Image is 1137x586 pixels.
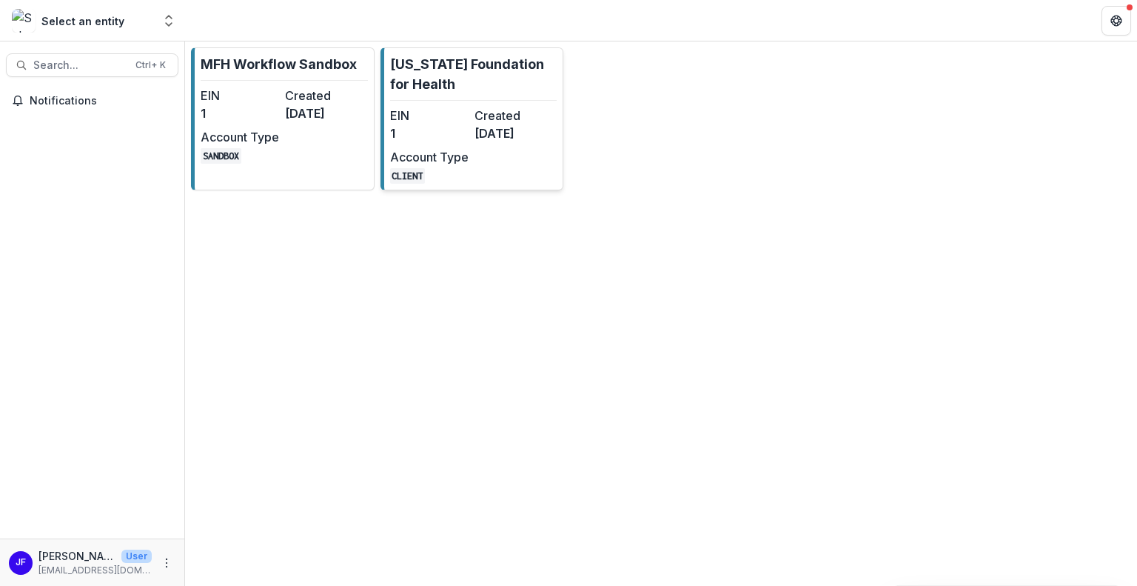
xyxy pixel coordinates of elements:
[285,104,363,122] dd: [DATE]
[201,128,279,146] dt: Account Type
[1101,6,1131,36] button: Get Help
[158,554,175,572] button: More
[38,548,115,564] p: [PERSON_NAME]
[390,107,469,124] dt: EIN
[285,87,363,104] dt: Created
[474,124,553,142] dd: [DATE]
[33,59,127,72] span: Search...
[12,9,36,33] img: Select an entity
[16,558,26,567] div: Jean Freeman-Crawford
[133,57,169,73] div: Ctrl + K
[121,550,152,563] p: User
[201,104,279,122] dd: 1
[474,107,553,124] dt: Created
[201,87,279,104] dt: EIN
[38,564,152,577] p: [EMAIL_ADDRESS][DOMAIN_NAME]
[390,124,469,142] dd: 1
[41,13,124,29] div: Select an entity
[390,54,557,94] p: [US_STATE] Foundation for Health
[6,89,178,113] button: Notifications
[30,95,172,107] span: Notifications
[380,47,564,190] a: [US_STATE] Foundation for HealthEIN1Created[DATE]Account TypeCLIENT
[191,47,375,190] a: MFH Workflow SandboxEIN1Created[DATE]Account TypeSANDBOX
[158,6,179,36] button: Open entity switcher
[390,168,426,184] code: CLIENT
[201,148,241,164] code: SANDBOX
[390,148,469,166] dt: Account Type
[201,54,357,74] p: MFH Workflow Sandbox
[6,53,178,77] button: Search...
